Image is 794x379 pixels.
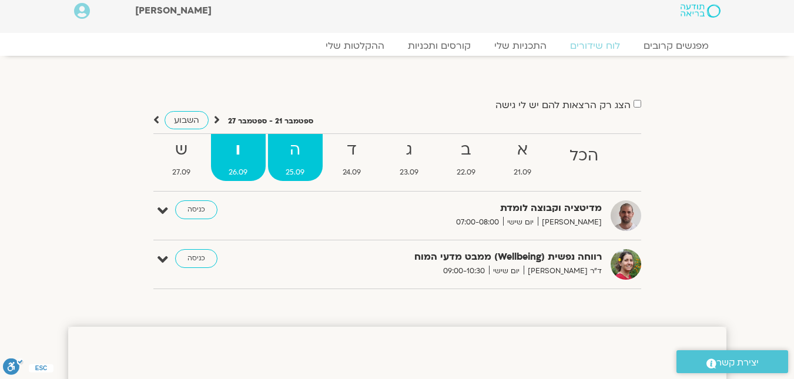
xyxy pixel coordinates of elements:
strong: ג [381,137,436,163]
a: ההקלטות שלי [314,40,396,52]
strong: ו [211,137,266,163]
nav: Menu [74,40,721,52]
a: לוח שידורים [558,40,632,52]
span: יום שישי [489,265,524,277]
span: 09:00-10:30 [439,265,489,277]
strong: א [495,137,549,163]
strong: ד [325,137,379,163]
a: ד24.09 [325,134,379,181]
span: 26.09 [211,166,266,179]
a: התכניות שלי [483,40,558,52]
span: יום שישי [503,216,538,229]
span: [PERSON_NAME] [538,216,602,229]
span: יצירת קשר [716,355,759,371]
span: 22.09 [438,166,493,179]
a: מפגשים קרובים [632,40,721,52]
strong: ש [155,137,209,163]
span: ד"ר [PERSON_NAME] [524,265,602,277]
label: הצג רק הרצאות להם יש לי גישה [495,100,631,110]
strong: מדיטציה וקבוצה לומדת [314,200,602,216]
strong: הכל [551,143,616,169]
strong: ב [438,137,493,163]
a: ב22.09 [438,134,493,181]
p: ספטמבר 21 - ספטמבר 27 [228,115,313,128]
a: ו26.09 [211,134,266,181]
span: 07:00-08:00 [452,216,503,229]
a: כניסה [175,200,217,219]
a: יצירת קשר [676,350,788,373]
a: ג23.09 [381,134,436,181]
a: ש27.09 [155,134,209,181]
strong: רווחה נפשית (Wellbeing) ממבט מדעי המוח [314,249,602,265]
a: ה25.09 [268,134,323,181]
a: א21.09 [495,134,549,181]
span: 23.09 [381,166,436,179]
span: 24.09 [325,166,379,179]
span: [PERSON_NAME] [135,4,212,17]
span: 25.09 [268,166,323,179]
span: השבוע [174,115,199,126]
strong: ה [268,137,323,163]
a: השבוע [165,111,209,129]
span: 21.09 [495,166,549,179]
a: כניסה [175,249,217,268]
a: הכל [551,134,616,181]
a: קורסים ותכניות [396,40,483,52]
span: 27.09 [155,166,209,179]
